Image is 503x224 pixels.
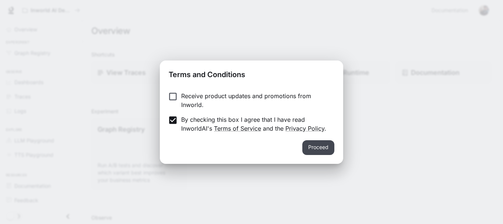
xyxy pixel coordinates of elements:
[181,92,328,109] p: Receive product updates and promotions from Inworld.
[160,61,343,86] h2: Terms and Conditions
[285,125,324,132] a: Privacy Policy
[181,115,328,133] p: By checking this box I agree that I have read InworldAI's and the .
[214,125,261,132] a: Terms of Service
[302,140,334,155] button: Proceed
